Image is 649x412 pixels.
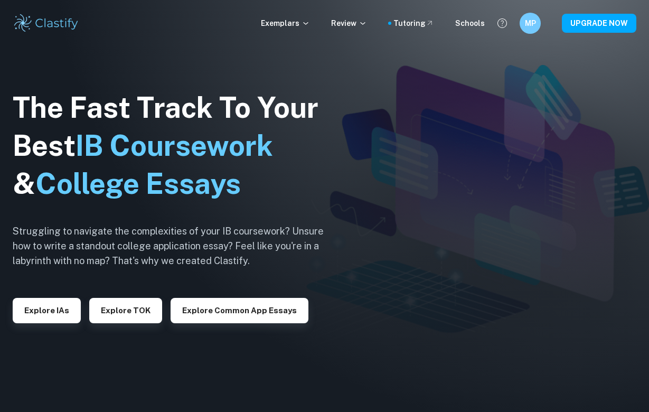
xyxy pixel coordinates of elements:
button: Explore Common App essays [171,298,308,323]
img: Clastify logo [13,13,80,34]
a: Schools [455,17,485,29]
a: Explore Common App essays [171,305,308,315]
span: College Essays [35,167,241,200]
h1: The Fast Track To Your Best & [13,89,340,203]
a: Tutoring [393,17,434,29]
button: Help and Feedback [493,14,511,32]
p: Exemplars [261,17,310,29]
button: UPGRADE NOW [562,14,636,33]
h6: MP [524,17,537,29]
p: Review [331,17,367,29]
a: Explore TOK [89,305,162,315]
button: Explore IAs [13,298,81,323]
a: Explore IAs [13,305,81,315]
button: Explore TOK [89,298,162,323]
span: IB Coursework [76,129,273,162]
h6: Struggling to navigate the complexities of your IB coursework? Unsure how to write a standout col... [13,224,340,268]
button: MP [520,13,541,34]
